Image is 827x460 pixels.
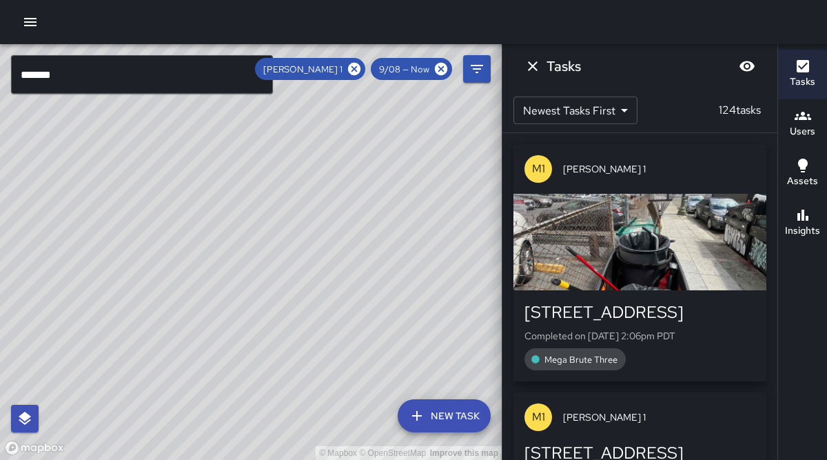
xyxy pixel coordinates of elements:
span: Mega Brute Three [536,354,626,366]
div: [STREET_ADDRESS] [524,301,755,323]
h6: Tasks [790,74,815,90]
button: Users [778,99,827,149]
span: [PERSON_NAME] 1 [255,63,351,75]
p: Completed on [DATE] 2:06pm PDT [524,329,755,343]
button: Dismiss [519,52,547,80]
p: M1 [532,161,545,177]
h6: Insights [785,223,820,239]
span: [PERSON_NAME] 1 [563,162,755,176]
button: Assets [778,149,827,199]
button: New Task [398,399,491,432]
span: [PERSON_NAME] 1 [563,410,755,424]
div: 9/08 — Now [371,58,452,80]
button: Tasks [778,50,827,99]
button: M1[PERSON_NAME] 1[STREET_ADDRESS]Completed on [DATE] 2:06pm PDTMega Brute Three [513,144,766,381]
p: 124 tasks [713,102,766,119]
button: Insights [778,199,827,248]
div: [PERSON_NAME] 1 [255,58,365,80]
div: Newest Tasks First [513,97,637,124]
span: 9/08 — Now [371,63,438,75]
h6: Assets [787,174,818,189]
h6: Tasks [547,55,581,77]
h6: Users [790,124,815,139]
p: M1 [532,409,545,426]
button: Filters [463,55,491,83]
button: Blur [733,52,761,80]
